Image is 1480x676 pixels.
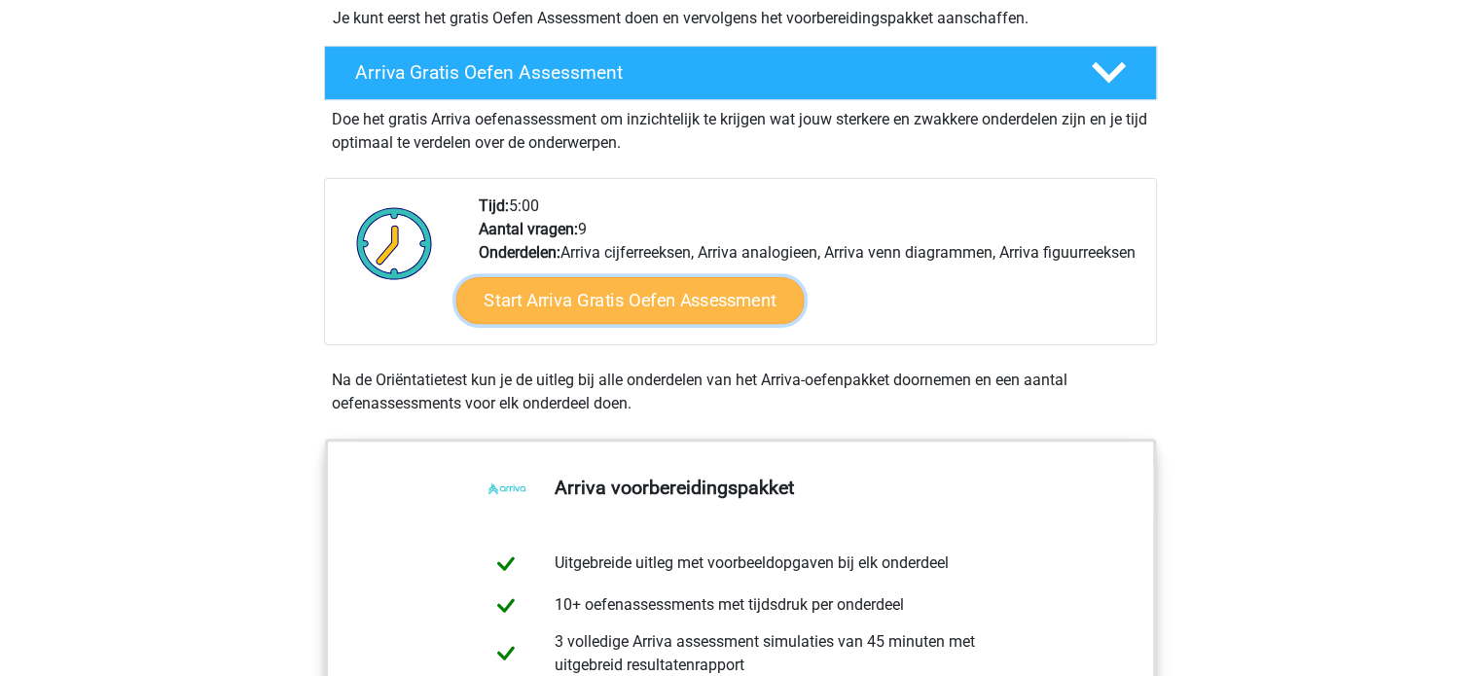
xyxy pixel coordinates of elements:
[455,277,804,324] a: Start Arriva Gratis Oefen Assessment
[345,195,444,292] img: Klok
[479,196,509,215] b: Tijd:
[324,100,1157,155] div: Doe het gratis Arriva oefenassessment om inzichtelijk te krijgen wat jouw sterkere en zwakkere on...
[355,61,1060,84] h4: Arriva Gratis Oefen Assessment
[464,195,1155,344] div: 5:00 9 Arriva cijferreeksen, Arriva analogieen, Arriva venn diagrammen, Arriva figuurreeksen
[316,46,1165,100] a: Arriva Gratis Oefen Assessment
[479,243,560,262] b: Onderdelen:
[324,369,1157,415] div: Na de Oriëntatietest kun je de uitleg bij alle onderdelen van het Arriva-oefenpakket doornemen en...
[479,220,578,238] b: Aantal vragen:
